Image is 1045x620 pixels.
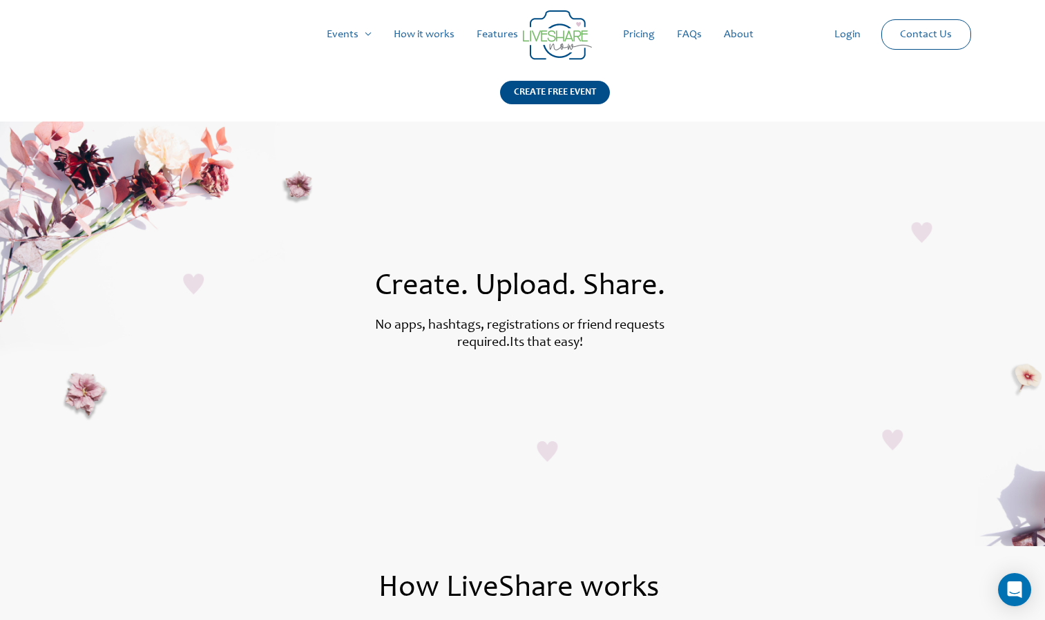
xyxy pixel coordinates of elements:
div: Open Intercom Messenger [998,573,1031,606]
a: CREATE FREE EVENT [500,81,610,122]
a: Login [823,12,872,57]
a: Features [466,12,529,57]
label: No apps, hashtags, registrations or friend requests required. [375,319,664,350]
span: Create. Upload. Share. [375,272,665,302]
nav: Site Navigation [24,12,1021,57]
a: How it works [383,12,466,57]
div: CREATE FREE EVENT [500,81,610,104]
a: Pricing [612,12,666,57]
img: Group 14 | Live Photo Slideshow for Events | Create Free Events Album for Any Occasion [523,10,592,60]
a: Contact Us [889,20,963,49]
a: Events [316,12,383,57]
label: Its that easy! [510,336,583,350]
h1: How LiveShare works [111,574,926,604]
a: FAQs [666,12,713,57]
a: About [713,12,765,57]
